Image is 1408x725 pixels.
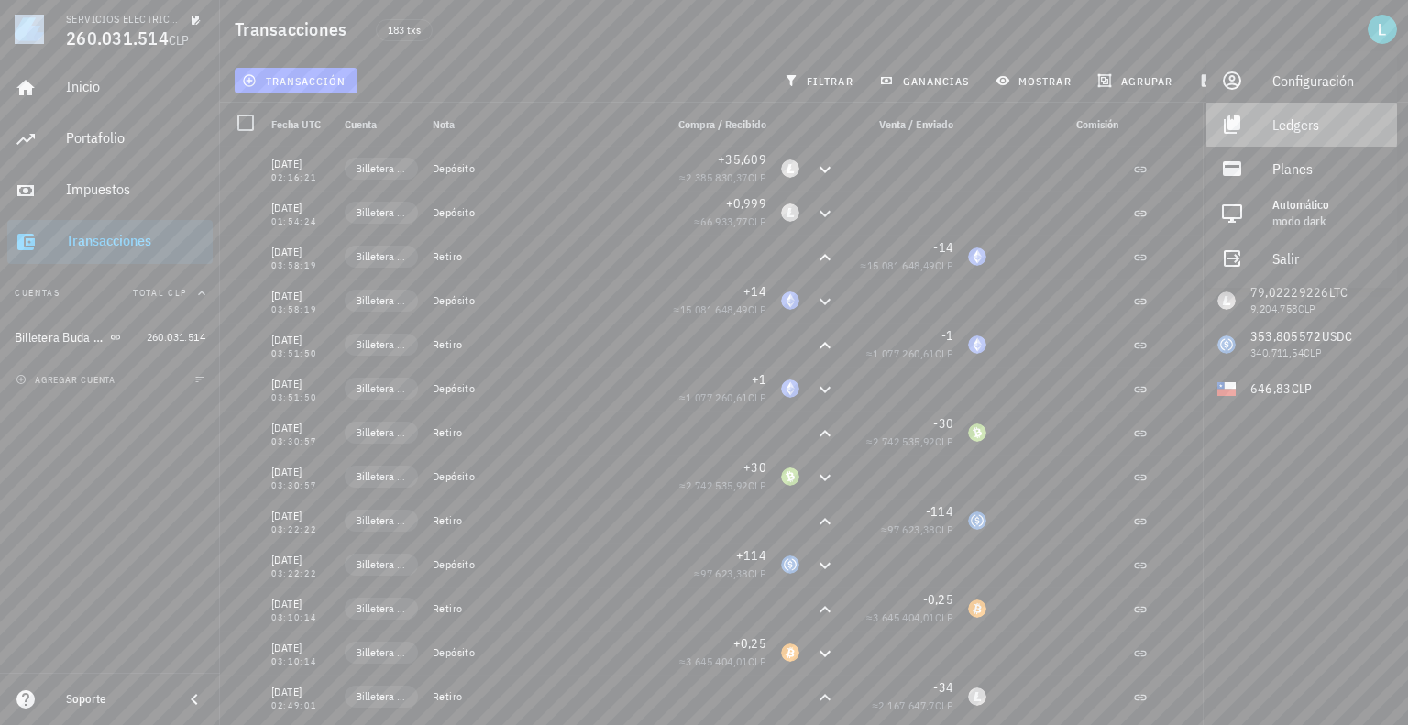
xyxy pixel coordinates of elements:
[686,478,748,492] span: 2.742.535,92
[686,170,748,184] span: 2.385.830,37
[271,155,330,173] div: [DATE]
[19,374,115,386] span: agregar cuenta
[66,692,169,707] div: Soporte
[781,203,799,222] div: LTC-icon
[781,643,799,662] div: BTC-icon
[935,610,953,624] span: CLP
[679,654,766,668] span: ≈
[1191,68,1292,93] button: importar
[433,293,649,308] div: Depósito
[933,679,953,696] span: -34
[935,346,953,360] span: CLP
[941,327,954,344] span: -1
[147,330,205,344] span: 260.031.514
[968,247,986,266] div: ETH-icon
[873,610,935,624] span: 3.645.404,01
[748,214,766,228] span: CLP
[935,698,953,712] span: CLP
[968,335,986,354] div: ETH-icon
[748,302,766,316] span: CLP
[271,173,330,182] div: 02:16:21
[271,701,330,710] div: 02:49:01
[271,463,330,481] div: [DATE]
[271,305,330,314] div: 03:58:19
[679,170,766,184] span: ≈
[781,467,799,486] div: BCH-icon
[433,689,649,704] div: Retiro
[718,151,766,168] span: +35,609
[235,68,357,93] button: transacción
[425,103,656,147] div: Nota
[356,643,407,662] span: Billetera Buda Serv Elec del Norte Ltda
[271,683,330,701] div: [DATE]
[7,169,213,213] a: Impuestos
[679,478,766,492] span: ≈
[781,555,799,574] div: USDC-icon
[879,117,953,131] span: Venta / Enviado
[733,635,766,652] span: +0,25
[271,657,330,666] div: 03:10:14
[748,654,766,668] span: CLP
[7,220,213,264] a: Transacciones
[356,291,407,310] span: Billetera Buda Serv Elec del Norte Ltda
[968,599,986,618] div: BTC-icon
[680,302,748,316] span: 15.081.648,49
[674,302,766,316] span: ≈
[968,423,986,442] div: BCH-icon
[15,15,44,44] img: LedgiFi
[271,243,330,261] div: [DATE]
[133,287,187,299] span: Total CLP
[994,103,1126,147] div: Comisión
[433,601,649,616] div: Retiro
[873,346,935,360] span: 1.077.260,61
[1076,117,1118,131] span: Comisión
[787,73,853,88] span: filtrar
[271,349,330,358] div: 03:51:50
[700,214,748,228] span: 66.933,77
[356,467,407,486] span: Billetera Buda Serv Elec del Norte Ltda
[748,566,766,580] span: CLP
[271,331,330,349] div: [DATE]
[271,419,330,437] div: [DATE]
[873,434,935,448] span: 2.742.535,92
[678,117,766,131] span: Compra / Recibido
[356,687,407,706] span: Billetera Buda Serv Elec del Norte Ltda
[656,103,774,147] div: Compra / Recibido
[356,159,407,178] span: Billetera Buda Serv Elec del Norte Ltda
[923,591,953,608] span: -0,25
[743,459,766,476] span: +30
[881,522,953,536] span: ≈
[867,258,935,272] span: 15.081.648,49
[169,32,190,49] span: CLP
[271,525,330,534] div: 03:22:22
[1368,15,1397,44] div: avatar
[271,199,330,217] div: [DATE]
[872,698,953,712] span: ≈
[337,103,425,147] div: Cuenta
[7,315,213,359] a: Billetera Buda Serv Elec del Norte Ltda 260.031.514
[726,195,767,212] span: +0,999
[271,117,321,131] span: Fecha UTC
[66,232,205,249] div: Transacciones
[933,415,953,432] span: -30
[433,557,649,572] div: Depósito
[66,12,183,27] div: SERVICIOS ELECTRICOS DEL NORTE LTDA
[433,205,649,220] div: Depósito
[271,217,330,226] div: 01:54:24
[271,569,330,578] div: 03:22:22
[866,434,953,448] span: ≈
[271,261,330,270] div: 03:58:19
[1272,150,1382,187] div: Planes
[7,66,213,110] a: Inicio
[433,337,649,352] div: Retiro
[271,375,330,393] div: [DATE]
[1272,106,1382,143] div: Ledgers
[66,129,205,147] div: Portafolio
[356,335,407,354] span: Billetera Buda Serv Elec del Norte Ltda
[433,513,649,528] div: Retiro
[235,15,354,44] h1: Transacciones
[968,687,986,706] div: LTC-icon
[433,469,649,484] div: Depósito
[11,370,124,389] button: agregar cuenta
[7,117,213,161] a: Portafolio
